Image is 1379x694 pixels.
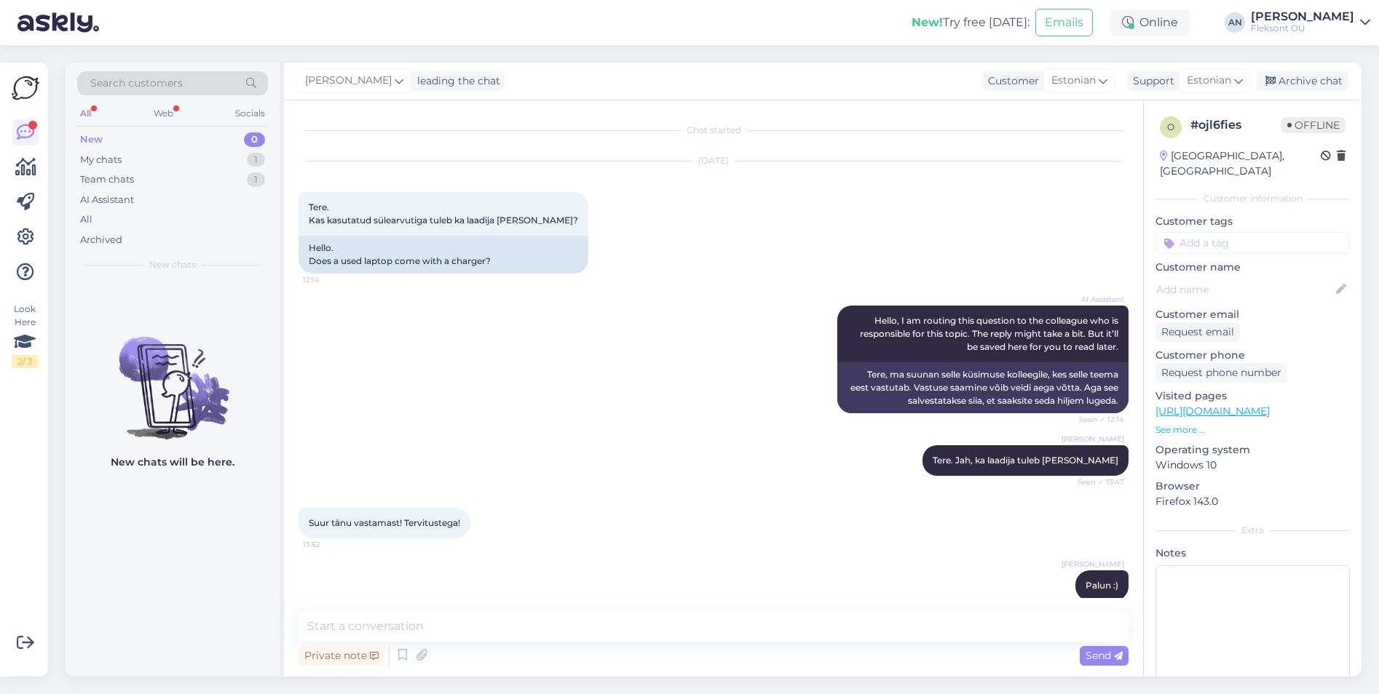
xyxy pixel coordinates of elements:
div: Hello. Does a used laptop come with a charger? [299,236,588,274]
span: Suur tänu vastamast! Tervitustega! [309,517,460,528]
span: [PERSON_NAME] [1062,559,1124,570]
a: [PERSON_NAME]Fleksont OÜ [1251,11,1370,34]
p: See more ... [1155,423,1350,436]
div: leading the chat [411,73,500,89]
button: Emails [1035,9,1093,36]
div: Chat started [299,124,1129,137]
p: New chats will be here. [111,455,234,470]
div: My chats [80,153,122,167]
div: Fleksont OÜ [1251,23,1354,34]
p: Operating system [1155,442,1350,458]
div: Private note [299,646,384,666]
p: Notes [1155,546,1350,561]
img: Askly Logo [12,74,39,102]
div: [PERSON_NAME] [1251,11,1354,23]
div: 0 [244,132,265,147]
span: New chats [149,258,196,271]
div: Request phone number [1155,363,1287,383]
div: Look Here [12,303,38,368]
div: Archive chat [1257,71,1348,91]
span: Hello, I am routing this question to the colleague who is responsible for this topic. The reply m... [860,315,1121,352]
div: Try free [DATE]: [912,14,1030,31]
b: New! [912,15,943,29]
span: 13:52 [303,539,357,550]
div: # ojl6fies [1190,116,1281,134]
span: AI Assistant [1070,294,1124,305]
input: Add a tag [1155,232,1350,254]
span: Seen ✓ 12:14 [1070,414,1124,425]
p: Firefox 143.0 [1155,494,1350,509]
span: Seen ✓ 13:47 [1070,476,1124,487]
span: Tere. Jah, ka laadija tuleb [PERSON_NAME] [933,455,1118,466]
span: Estonian [1187,73,1231,89]
input: Add name [1156,282,1333,298]
div: Online [1110,9,1190,36]
div: 2 / 3 [12,355,38,368]
div: Request email [1155,322,1240,342]
p: Browser [1155,479,1350,494]
div: Team chats [80,172,134,187]
p: Customer phone [1155,348,1350,363]
div: New [80,132,103,147]
span: o [1167,121,1174,132]
span: Offline [1281,117,1346,133]
div: Support [1127,73,1174,89]
div: Customer [982,73,1039,89]
div: All [77,104,94,123]
span: [PERSON_NAME] [1062,434,1124,444]
div: 1 [247,153,265,167]
div: Web [151,104,176,123]
span: Search customers [90,76,183,91]
span: Send [1086,649,1123,662]
span: 12:14 [303,274,357,285]
p: Customer email [1155,307,1350,322]
div: AI Assistant [80,193,134,207]
div: [GEOGRAPHIC_DATA], [GEOGRAPHIC_DATA] [1160,148,1321,179]
span: Palun :) [1086,580,1118,591]
a: [URL][DOMAIN_NAME] [1155,404,1270,418]
div: Extra [1155,524,1350,537]
span: Estonian [1051,73,1096,89]
p: Customer name [1155,260,1350,275]
div: Socials [232,104,268,123]
div: Customer information [1155,192,1350,205]
div: All [80,212,92,227]
div: [DATE] [299,154,1129,167]
p: Customer tags [1155,214,1350,229]
span: Tere. Kas kasutatud sülearvutiga tuleb ka laadija [PERSON_NAME]? [309,202,578,226]
div: 1 [247,172,265,187]
div: Archived [80,233,122,247]
p: Visited pages [1155,388,1350,404]
img: No chats [66,311,280,442]
span: [PERSON_NAME] [305,73,392,89]
div: AN [1225,12,1245,33]
p: Windows 10 [1155,458,1350,473]
div: Tere, ma suunan selle küsimuse kolleegile, kes selle teema eest vastutab. Vastuse saamine võib ve... [837,362,1129,413]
